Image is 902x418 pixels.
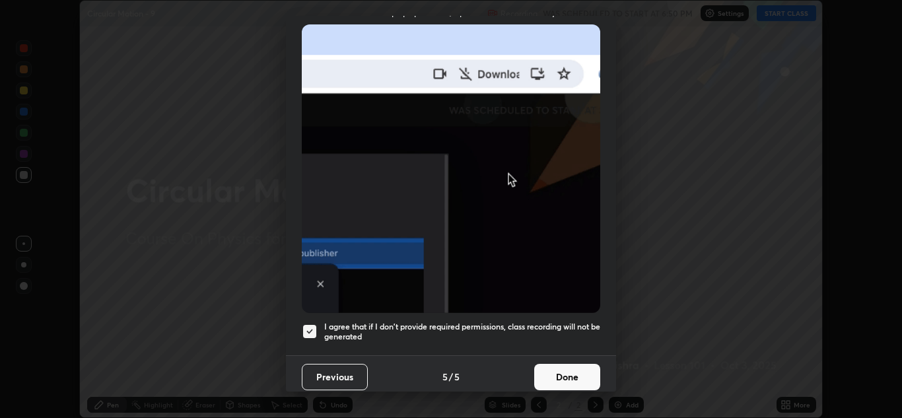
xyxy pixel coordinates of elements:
img: downloads-permission-blocked.gif [302,24,600,313]
h4: / [449,370,453,384]
h5: I agree that if I don't provide required permissions, class recording will not be generated [324,322,600,342]
button: Previous [302,364,368,390]
h4: 5 [454,370,460,384]
h4: 5 [442,370,448,384]
button: Done [534,364,600,390]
